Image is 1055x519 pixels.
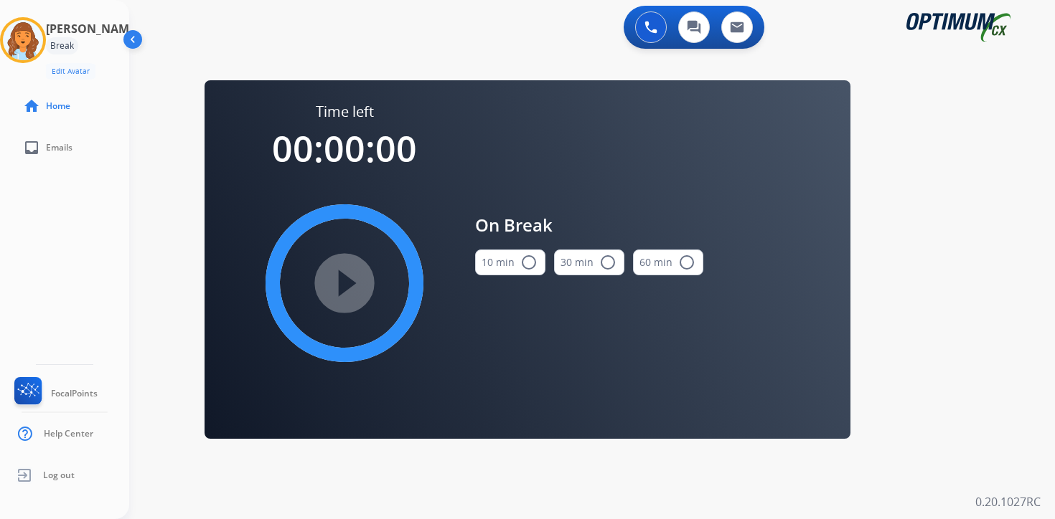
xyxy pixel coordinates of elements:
[46,63,95,80] button: Edit Avatar
[44,428,93,439] span: Help Center
[46,142,72,153] span: Emails
[46,20,139,37] h3: [PERSON_NAME]
[599,254,616,271] mat-icon: radio_button_unchecked
[475,249,545,275] button: 10 min
[475,212,703,238] span: On Break
[975,493,1041,510] p: 0.20.1027RC
[678,254,695,271] mat-icon: radio_button_unchecked
[11,377,98,410] a: FocalPoints
[51,388,98,399] span: FocalPoints
[23,97,40,115] mat-icon: home
[23,139,40,156] mat-icon: inbox
[272,124,417,173] span: 00:00:00
[316,102,374,122] span: Time left
[46,37,78,54] div: Break
[520,254,538,271] mat-icon: radio_button_unchecked
[633,249,703,275] button: 60 min
[3,20,43,60] img: avatar
[554,249,624,275] button: 30 min
[46,100,70,112] span: Home
[43,470,75,481] span: Log out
